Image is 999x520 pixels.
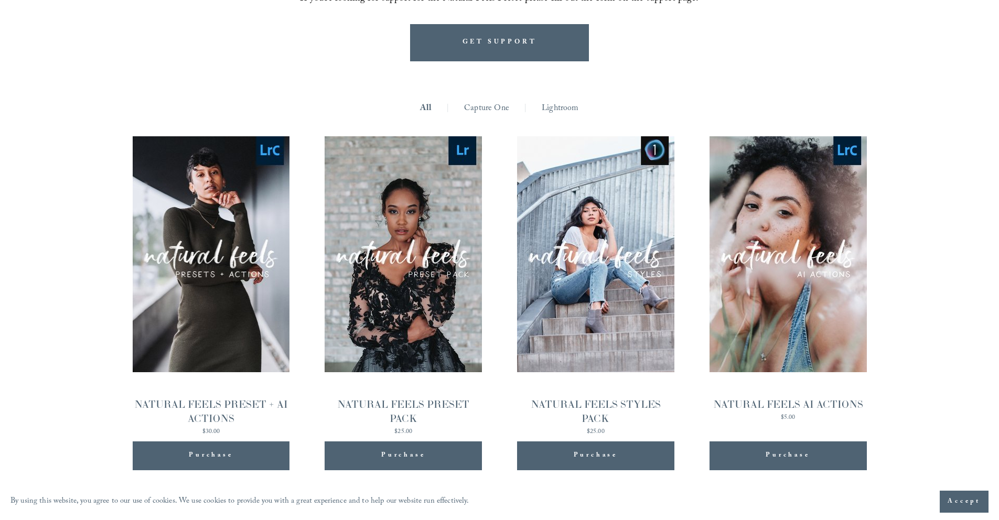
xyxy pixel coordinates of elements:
a: NATURAL FEELS PRESET PACK [325,136,482,437]
span: Purchase [574,449,618,462]
a: NATURAL FEELS PRESET + AI ACTIONS [133,136,290,437]
div: $25.00 [517,429,674,435]
span: Accept [948,496,981,507]
div: NATURAL FEELS STYLES PACK [517,397,674,426]
span: | [524,101,527,117]
button: Accept [940,491,989,513]
a: NATURAL FEELS STYLES PACK [517,136,674,437]
div: $5.00 [713,415,863,421]
button: Purchase [133,441,290,470]
div: NATURAL FEELS AI ACTIONS [713,397,863,411]
a: Capture One [464,101,509,117]
a: GET SUPPORT [410,24,589,61]
a: Lightroom [542,101,578,117]
p: By using this website, you agree to our use of cookies. We use cookies to provide you with a grea... [10,494,469,510]
a: All [420,101,431,117]
span: | [446,101,449,117]
div: NATURAL FEELS PRESET PACK [325,397,482,426]
button: Purchase [325,441,482,470]
button: Purchase [517,441,674,470]
a: NATURAL FEELS AI ACTIONS [710,136,867,422]
span: Purchase [189,449,233,462]
div: NATURAL FEELS PRESET + AI ACTIONS [133,397,290,426]
span: Purchase [381,449,425,462]
span: Purchase [766,449,810,462]
div: $30.00 [133,429,290,435]
button: Purchase [710,441,867,470]
div: $25.00 [325,429,482,435]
